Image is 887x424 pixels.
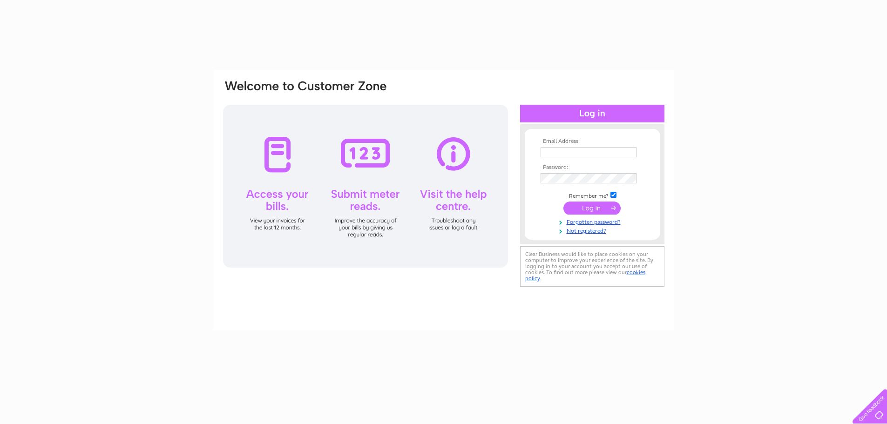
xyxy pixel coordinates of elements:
td: Remember me? [538,190,646,200]
th: Password: [538,164,646,171]
input: Submit [563,202,621,215]
a: Forgotten password? [541,217,646,226]
div: Clear Business would like to place cookies on your computer to improve your experience of the sit... [520,246,664,287]
a: Not registered? [541,226,646,235]
a: cookies policy [525,269,645,282]
th: Email Address: [538,138,646,145]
